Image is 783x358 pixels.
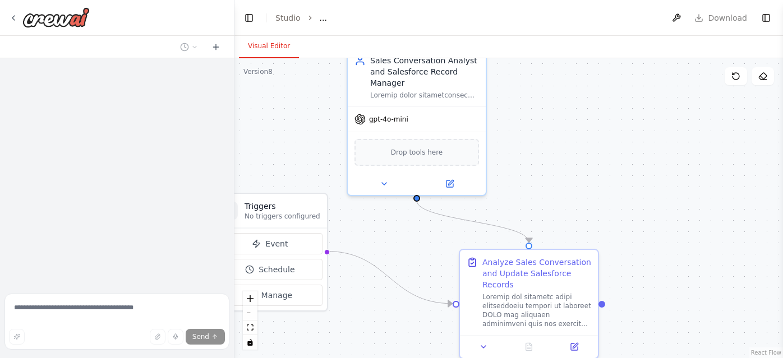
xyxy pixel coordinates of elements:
[505,340,553,354] button: No output available
[275,13,301,22] a: Studio
[275,12,327,24] nav: breadcrumb
[245,201,320,212] h3: Triggers
[243,306,257,320] button: zoom out
[150,329,165,345] button: Upload files
[320,12,327,24] span: ...
[241,10,257,26] button: Hide left sidebar
[265,238,288,249] span: Event
[758,10,774,26] button: Show right sidebar
[212,193,328,311] div: TriggersNo triggers configuredEventScheduleManage
[218,285,323,306] button: Manage
[259,264,294,275] span: Schedule
[369,115,408,124] span: gpt-4o-mini
[751,350,781,356] a: React Flow attribution
[22,7,90,27] img: Logo
[176,40,202,54] button: Switch to previous chat
[168,329,183,345] button: Click to speak your automation idea
[347,47,487,196] div: Sales Conversation Analyst and Salesforce Record ManagerLoremip dolor sitametconsec adi elitseddo...
[9,329,25,345] button: Improve this prompt
[370,91,479,100] div: Loremip dolor sitametconsec adi elitseddoei tempor Incididunt utlabor etdo MAGN ali enimadmi veni...
[207,40,225,54] button: Start a new chat
[243,335,257,350] button: toggle interactivity
[218,233,323,254] button: Event
[243,67,273,76] div: Version 8
[370,55,479,89] div: Sales Conversation Analyst and Salesforce Record Manager
[245,212,320,221] p: No triggers configured
[186,329,225,345] button: Send
[555,340,593,354] button: Open in side panel
[261,290,293,301] span: Manage
[243,320,257,335] button: fit view
[418,177,481,190] button: Open in side panel
[482,292,591,328] div: Loremip dol sitametc adipi elitseddoeiu tempori ut laboreet DOLO mag aliquaen adminimveni quis no...
[239,35,299,58] button: Visual Editor
[243,291,257,306] button: zoom in
[326,245,453,309] g: Edge from triggers to bff65833-9c4e-4d60-b392-54743966dd73
[192,332,209,341] span: Send
[391,147,443,158] span: Drop tools here
[243,291,257,350] div: React Flow controls
[218,259,323,280] button: Schedule
[482,257,591,290] div: Analyze Sales Conversation and Update Salesforce Records
[411,201,535,243] g: Edge from 32aecb55-afea-4b8e-89e6-40988d73995f to bff65833-9c4e-4d60-b392-54743966dd73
